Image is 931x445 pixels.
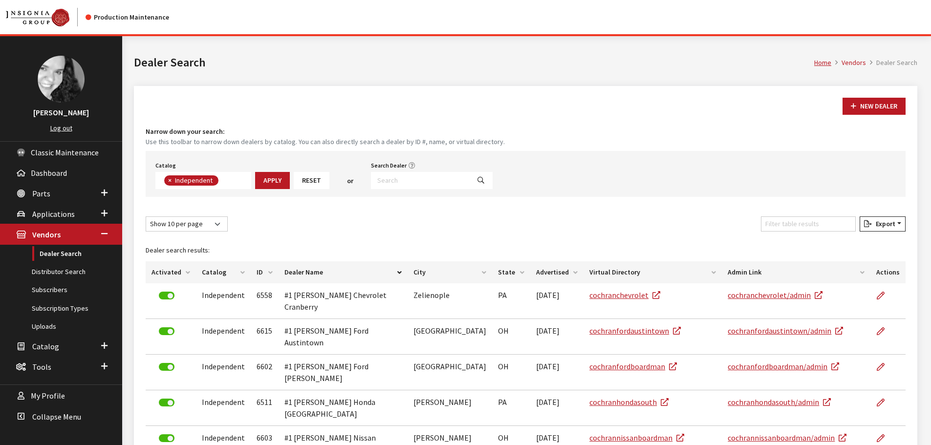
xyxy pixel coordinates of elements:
label: Deactivate Dealer [159,292,174,299]
td: [DATE] [530,319,584,355]
li: Independent [164,175,218,186]
a: Log out [50,124,72,132]
td: Zelienople [408,283,493,319]
label: Search Dealer [371,161,407,170]
a: Edit Dealer [876,283,893,308]
th: ID: activate to sort column ascending [251,261,278,283]
td: Independent [196,283,251,319]
td: Independent [196,319,251,355]
th: Actions [870,261,906,283]
button: Apply [255,172,290,189]
td: [GEOGRAPHIC_DATA] [408,319,493,355]
button: New Dealer [843,98,906,115]
span: Collapse Menu [32,412,81,422]
li: Vendors [831,58,866,68]
td: [GEOGRAPHIC_DATA] [408,355,493,390]
label: Catalog [155,161,176,170]
label: Deactivate Dealer [159,399,174,406]
th: State: activate to sort column ascending [492,261,530,283]
span: Parts [32,189,50,198]
span: Dashboard [31,168,67,178]
a: Edit Dealer [876,355,893,379]
a: Home [814,58,831,67]
th: Admin Link: activate to sort column ascending [722,261,870,283]
h1: Dealer Search [134,54,814,71]
button: Export [860,216,906,232]
img: Khrystal Dorton [38,56,85,103]
span: Export [872,219,895,228]
span: or [347,176,353,186]
span: Select [155,172,251,189]
img: Catalog Maintenance [6,9,69,26]
td: Independent [196,355,251,390]
a: cochranhondasouth [589,397,669,407]
input: Search [371,172,470,189]
span: Vendors [32,230,61,240]
a: cochranfordaustintown [589,326,681,336]
a: cochranchevrolet [589,290,660,300]
span: × [168,176,172,185]
a: cochranfordboardman/admin [728,361,839,371]
span: My Profile [31,391,65,401]
td: 6511 [251,390,278,426]
button: Reset [294,172,329,189]
span: Applications [32,209,75,219]
a: Edit Dealer [876,319,893,343]
small: Use this toolbar to narrow down dealers by catalog. You can also directly search a dealer by ID #... [146,137,906,147]
th: Dealer Name: activate to sort column descending [279,261,408,283]
div: Production Maintenance [86,12,169,22]
button: Search [469,172,493,189]
input: Filter table results [761,216,856,232]
a: cochranhondasouth/admin [728,397,831,407]
td: OH [492,319,530,355]
td: PA [492,283,530,319]
span: Independent [174,176,215,185]
button: Remove item [164,175,174,186]
td: 6558 [251,283,278,319]
span: Tools [32,362,51,372]
td: Independent [196,390,251,426]
label: Deactivate Dealer [159,363,174,371]
span: Catalog [32,341,59,351]
textarea: Search [221,177,226,186]
a: cochranfordaustintown/admin [728,326,843,336]
td: [PERSON_NAME] [408,390,493,426]
a: cochranchevrolet/admin [728,290,823,300]
li: Dealer Search [866,58,917,68]
th: Virtual Directory: activate to sort column ascending [584,261,722,283]
td: #1 [PERSON_NAME] Chevrolet Cranberry [279,283,408,319]
a: Edit Dealer [876,390,893,415]
th: Activated: activate to sort column ascending [146,261,196,283]
label: Deactivate Dealer [159,327,174,335]
td: [DATE] [530,283,584,319]
th: Advertised: activate to sort column ascending [530,261,584,283]
h4: Narrow down your search: [146,127,906,137]
a: Insignia Group logo [6,8,86,26]
h3: [PERSON_NAME] [10,106,112,118]
td: 6602 [251,355,278,390]
td: #1 [PERSON_NAME] Ford Austintown [279,319,408,355]
a: cochranfordboardman [589,361,677,371]
td: PA [492,390,530,426]
a: cochrannissanboardman [589,433,684,443]
td: OH [492,355,530,390]
td: #1 [PERSON_NAME] Honda [GEOGRAPHIC_DATA] [279,390,408,426]
span: Classic Maintenance [31,148,99,157]
td: 6615 [251,319,278,355]
td: [DATE] [530,355,584,390]
label: Deactivate Dealer [159,434,174,442]
th: City: activate to sort column ascending [408,261,493,283]
th: Catalog: activate to sort column ascending [196,261,251,283]
td: #1 [PERSON_NAME] Ford [PERSON_NAME] [279,355,408,390]
a: cochrannissanboardman/admin [728,433,846,443]
caption: Dealer search results: [146,239,906,261]
td: [DATE] [530,390,584,426]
